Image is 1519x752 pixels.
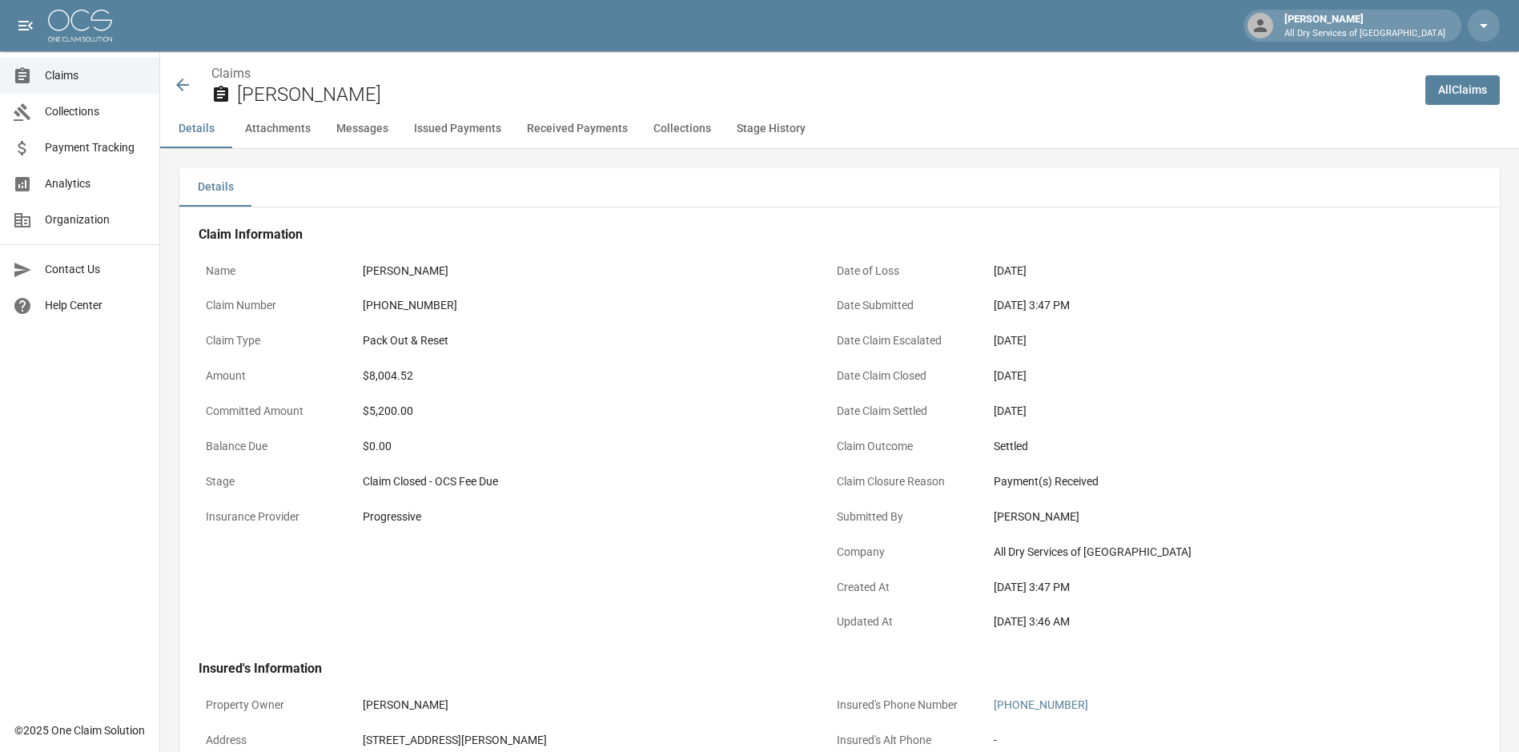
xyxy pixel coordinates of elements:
div: [DATE] 3:47 PM [994,297,1434,314]
div: Settled [994,438,1434,455]
div: [DATE] [994,332,1434,349]
div: [PERSON_NAME] [363,697,803,714]
h2: [PERSON_NAME] [237,83,1413,107]
button: Details [179,168,251,207]
p: Date of Loss [830,255,974,287]
a: AllClaims [1425,75,1500,105]
p: Submitted By [830,501,974,533]
div: [PHONE_NUMBER] [363,297,803,314]
p: Stage [199,466,343,497]
p: All Dry Services of [GEOGRAPHIC_DATA] [1284,27,1445,41]
p: Date Submitted [830,290,974,321]
p: Claim Type [199,325,343,356]
div: [DATE] [994,263,1434,279]
button: Attachments [232,110,323,148]
p: Name [199,255,343,287]
span: Organization [45,211,147,228]
p: Committed Amount [199,396,343,427]
span: Analytics [45,175,147,192]
button: Collections [641,110,724,148]
a: [PHONE_NUMBER] [994,698,1088,711]
div: [DATE] 3:47 PM [994,579,1434,596]
button: Details [160,110,232,148]
p: Updated At [830,606,974,637]
span: Contact Us [45,261,147,278]
div: $8,004.52 [363,368,803,384]
a: Claims [211,66,251,81]
button: Stage History [724,110,818,148]
span: Collections [45,103,147,120]
div: $0.00 [363,438,803,455]
p: Insurance Provider [199,501,343,533]
p: Claim Number [199,290,343,321]
div: [PERSON_NAME] [363,263,803,279]
nav: breadcrumb [211,64,1413,83]
div: - [994,732,1434,749]
div: All Dry Services of [GEOGRAPHIC_DATA] [994,544,1434,561]
span: Help Center [45,297,147,314]
div: anchor tabs [160,110,1519,148]
div: Pack Out & Reset [363,332,803,349]
button: Received Payments [514,110,641,148]
div: [PERSON_NAME] [1278,11,1452,40]
div: © 2025 One Claim Solution [14,722,145,738]
div: [DATE] [994,368,1434,384]
div: details tabs [179,168,1500,207]
span: Claims [45,67,147,84]
button: open drawer [10,10,42,42]
img: ocs-logo-white-transparent.png [48,10,112,42]
p: Date Claim Settled [830,396,974,427]
p: Created At [830,572,974,603]
div: Claim Closed - OCS Fee Due [363,473,803,490]
p: Claim Closure Reason [830,466,974,497]
h4: Claim Information [199,227,1441,243]
div: [DATE] [994,403,1434,420]
p: Company [830,537,974,568]
p: Insured's Phone Number [830,690,974,721]
p: Property Owner [199,690,343,721]
div: $5,200.00 [363,403,803,420]
div: [DATE] 3:46 AM [994,613,1434,630]
p: Date Claim Escalated [830,325,974,356]
div: [PERSON_NAME] [994,509,1434,525]
p: Balance Due [199,431,343,462]
p: Amount [199,360,343,392]
button: Issued Payments [401,110,514,148]
div: Progressive [363,509,803,525]
h4: Insured's Information [199,661,1441,677]
span: Payment Tracking [45,139,147,156]
div: [STREET_ADDRESS][PERSON_NAME] [363,732,803,749]
p: Date Claim Closed [830,360,974,392]
div: Payment(s) Received [994,473,1434,490]
button: Messages [323,110,401,148]
p: Claim Outcome [830,431,974,462]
